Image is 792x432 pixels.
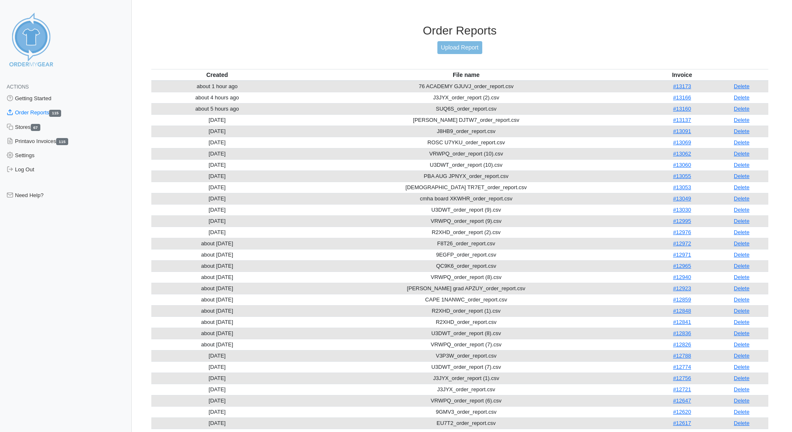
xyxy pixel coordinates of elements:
a: #12756 [673,375,691,381]
td: VRWPQ_order_report (9).csv [283,215,649,227]
a: #13166 [673,94,691,101]
a: Delete [734,162,750,168]
a: Delete [734,218,750,224]
td: about [DATE] [151,328,283,339]
h3: Order Reports [151,24,769,38]
td: [DATE] [151,406,283,417]
td: F8T26_order_report.csv [283,238,649,249]
td: [DATE] [151,384,283,395]
td: [DATE] [151,204,283,215]
td: EU7T2_order_report.csv [283,417,649,429]
th: File name [283,69,649,81]
td: V3P3W_order_report.csv [283,350,649,361]
td: [PERSON_NAME] grad APZUY_order_report.csv [283,283,649,294]
td: SUQ6S_order_report.csv [283,103,649,114]
td: [DATE] [151,193,283,204]
a: #13060 [673,162,691,168]
a: Delete [734,252,750,258]
td: about 4 hours ago [151,92,283,103]
a: #12647 [673,397,691,404]
a: Delete [734,285,750,291]
a: #12972 [673,240,691,247]
td: 9EGFP_order_report.csv [283,249,649,260]
td: about [DATE] [151,294,283,305]
a: #13091 [673,128,691,134]
a: Delete [734,139,750,146]
span: 67 [31,124,41,131]
a: Delete [734,94,750,101]
a: Delete [734,83,750,89]
a: #12617 [673,420,691,426]
a: Delete [734,353,750,359]
a: #12620 [673,409,691,415]
a: #13055 [673,173,691,179]
td: U3DWT_order_report (7).csv [283,361,649,373]
a: #13049 [673,195,691,202]
a: Delete [734,229,750,235]
a: #12836 [673,330,691,336]
td: about [DATE] [151,316,283,328]
td: [DEMOGRAPHIC_DATA] TR7ET_order_report.csv [283,182,649,193]
td: [DATE] [151,361,283,373]
td: [DATE] [151,159,283,170]
td: U3DWT_order_report (8).csv [283,328,649,339]
td: [DATE] [151,114,283,126]
td: [PERSON_NAME] DJTW7_order_report.csv [283,114,649,126]
a: Delete [734,128,750,134]
td: ROSC U7YKU_order_report.csv [283,137,649,148]
td: [DATE] [151,227,283,238]
td: about [DATE] [151,283,283,294]
a: Delete [734,375,750,381]
span: 115 [49,110,61,117]
a: #13030 [673,207,691,213]
td: [DATE] [151,417,283,429]
td: [DATE] [151,373,283,384]
a: Delete [734,308,750,314]
td: J3JYX_order_report.csv [283,384,649,395]
td: [DATE] [151,148,283,159]
td: about [DATE] [151,305,283,316]
a: Delete [734,263,750,269]
span: Actions [7,84,29,90]
a: Delete [734,274,750,280]
td: R2XHD_order_report.csv [283,316,649,328]
a: #12965 [673,263,691,269]
a: #12826 [673,341,691,348]
td: [DATE] [151,126,283,137]
a: #12848 [673,308,691,314]
a: #12995 [673,218,691,224]
td: about 5 hours ago [151,103,283,114]
a: Delete [734,117,750,123]
a: Delete [734,151,750,157]
td: J3JYX_order_report (2).csv [283,92,649,103]
td: about 1 hour ago [151,81,283,92]
a: #12721 [673,386,691,393]
a: #13062 [673,151,691,157]
a: #12859 [673,296,691,303]
td: about [DATE] [151,272,283,283]
a: #13053 [673,184,691,190]
a: Upload Report [437,41,482,54]
a: Delete [734,106,750,112]
td: R2XHD_order_report (1).csv [283,305,649,316]
a: Delete [734,364,750,370]
td: CAPE 1NANWC_order_report.csv [283,294,649,305]
td: [DATE] [151,137,283,148]
a: #12976 [673,229,691,235]
a: #12841 [673,319,691,325]
a: Delete [734,397,750,404]
td: U3DWT_order_report (10).csv [283,159,649,170]
td: about [DATE] [151,339,283,350]
td: [DATE] [151,215,283,227]
td: 9GMV3_order_report.csv [283,406,649,417]
a: Delete [734,319,750,325]
a: #13173 [673,83,691,89]
td: [DATE] [151,395,283,406]
a: #12940 [673,274,691,280]
td: VRWPQ_order_report (7).csv [283,339,649,350]
td: R2XHD_order_report (2).csv [283,227,649,238]
td: QC9K6_order_report.csv [283,260,649,272]
td: cmha board XKWHR_order_report.csv [283,193,649,204]
td: about [DATE] [151,249,283,260]
td: [DATE] [151,182,283,193]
